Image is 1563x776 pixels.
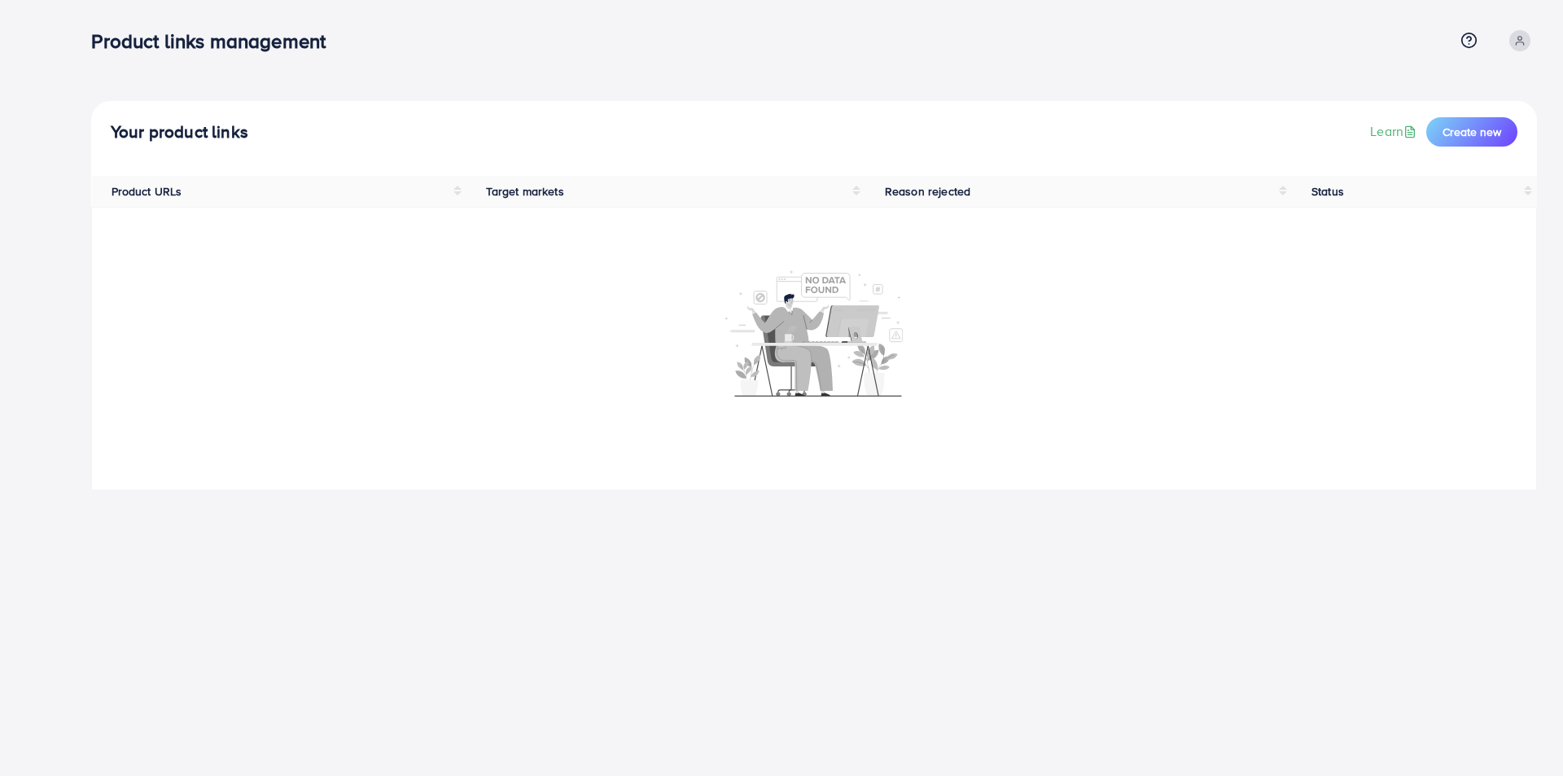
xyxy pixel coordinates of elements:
[1443,124,1501,140] span: Create new
[1370,122,1420,141] a: Learn
[1311,183,1344,199] span: Status
[486,183,563,199] span: Target markets
[725,269,903,397] img: No account
[91,29,339,53] h3: Product links management
[112,183,182,199] span: Product URLs
[885,183,970,199] span: Reason rejected
[111,122,248,142] h4: Your product links
[1426,117,1517,147] button: Create new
